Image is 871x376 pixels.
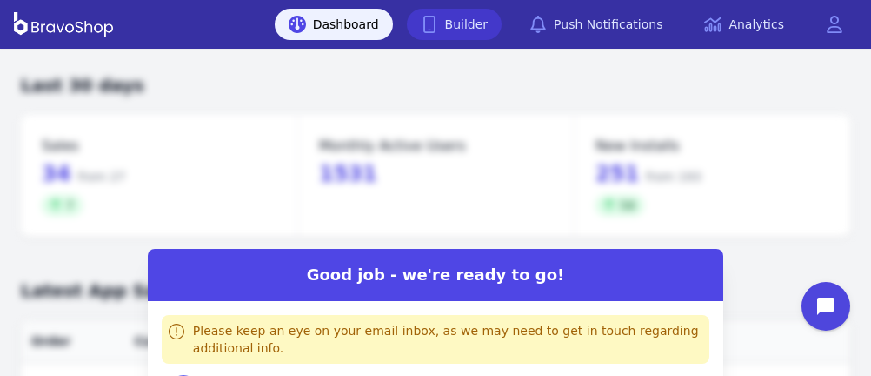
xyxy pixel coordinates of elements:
div: Please keep an eye on your email inbox, as we may need to get in touch regarding additional info. [193,322,702,357]
img: BravoShop [14,12,113,37]
h2: Good job - we're ready to go! [148,263,723,287]
a: Push Notifications [515,9,676,40]
a: Dashboard [275,9,393,40]
a: Analytics [690,9,798,40]
a: Builder [407,9,502,40]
